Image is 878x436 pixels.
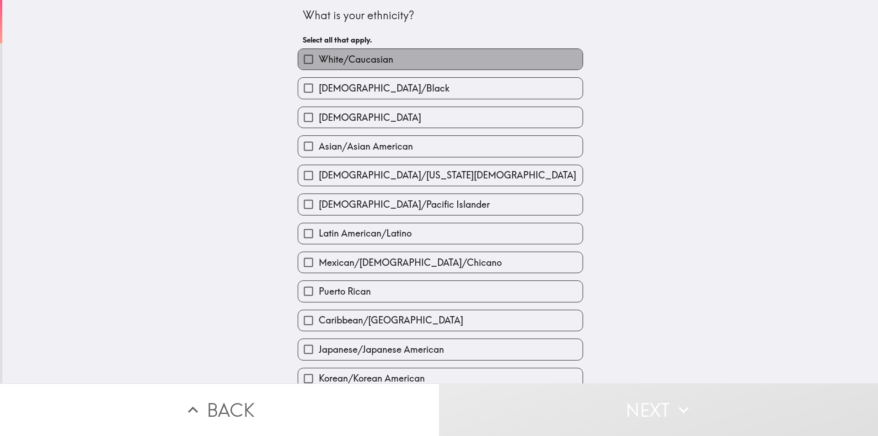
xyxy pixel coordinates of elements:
[298,223,583,244] button: Latin American/Latino
[319,285,371,298] span: Puerto Rican
[298,194,583,215] button: [DEMOGRAPHIC_DATA]/Pacific Islander
[303,35,578,45] h6: Select all that apply.
[298,49,583,70] button: White/Caucasian
[319,314,463,327] span: Caribbean/[GEOGRAPHIC_DATA]
[319,372,425,385] span: Korean/Korean American
[319,111,421,124] span: [DEMOGRAPHIC_DATA]
[303,8,578,23] div: What is your ethnicity?
[298,78,583,98] button: [DEMOGRAPHIC_DATA]/Black
[298,368,583,389] button: Korean/Korean American
[319,198,490,211] span: [DEMOGRAPHIC_DATA]/Pacific Islander
[298,339,583,360] button: Japanese/Japanese American
[319,140,413,153] span: Asian/Asian American
[319,256,502,269] span: Mexican/[DEMOGRAPHIC_DATA]/Chicano
[319,343,444,356] span: Japanese/Japanese American
[298,310,583,331] button: Caribbean/[GEOGRAPHIC_DATA]
[319,169,576,182] span: [DEMOGRAPHIC_DATA]/[US_STATE][DEMOGRAPHIC_DATA]
[298,165,583,186] button: [DEMOGRAPHIC_DATA]/[US_STATE][DEMOGRAPHIC_DATA]
[319,53,393,66] span: White/Caucasian
[298,252,583,273] button: Mexican/[DEMOGRAPHIC_DATA]/Chicano
[298,136,583,156] button: Asian/Asian American
[298,107,583,128] button: [DEMOGRAPHIC_DATA]
[298,281,583,301] button: Puerto Rican
[439,383,878,436] button: Next
[319,227,412,240] span: Latin American/Latino
[319,82,450,95] span: [DEMOGRAPHIC_DATA]/Black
